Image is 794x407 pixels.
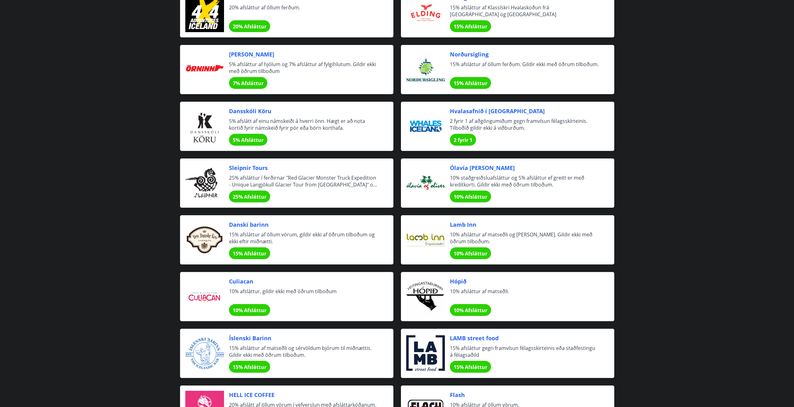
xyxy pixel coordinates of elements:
span: [PERSON_NAME] [229,50,378,58]
span: 5% Afsláttur [233,137,264,143]
span: Culiacan [229,277,378,285]
span: 10% afsláttur, gildir ekki með öðrum tilboðum [229,288,378,302]
span: Íslenski Barinn [229,334,378,342]
span: 15% Afsláttur [454,80,487,87]
span: 20% Afsláttur [233,23,266,30]
span: HELL ICE COFFEE [229,391,378,399]
span: 5% afsláttur af hjólum og 7% afsláttur af fylgihlutum. Gildir ekki með öðrum tilboðum [229,61,378,75]
span: Norðursigling [450,50,599,58]
span: 15% afsláttur gegn framvísun félagsskirteinis eða staðfestingu á félagsaðild [450,345,599,358]
span: 10% afsláttur af matseðli og [PERSON_NAME]. Gildir ekki með öðrum tilboðum. [450,231,599,245]
span: Ólavía [PERSON_NAME] [450,164,599,172]
span: 10% Afsláttur [233,307,266,314]
span: Hópið [450,277,599,285]
span: 15% afsláttur af Klassískri Hvalaskoðun frá [GEOGRAPHIC_DATA] og [GEOGRAPHIC_DATA] [450,4,599,18]
span: 15% Afsláttur [233,364,266,371]
span: Dansskóli Köru [229,107,378,115]
span: 7% Afsláttur [233,80,264,87]
span: 15% afsláttur af öllum ferðum. Gildir ekki með öðrum tilboðum. [450,61,599,75]
span: Danski barinn [229,220,378,229]
span: 2 fyrir 1 [454,137,472,143]
span: 10% staðgreiðsluafsláttur og 5% afsláttur ef greitt er með kreditkorti. Gildir ekki með öðrum til... [450,174,599,188]
span: 15% Afsláttur [233,250,266,257]
span: Hvalasafnið í [GEOGRAPHIC_DATA] [450,107,599,115]
span: 25% Afsláttur [233,193,266,200]
span: Lamb Inn [450,220,599,229]
span: 20% afsláttur af öllum ferðum. [229,4,378,18]
span: 15% Afsláttur [454,23,487,30]
span: 2 fyrir 1 af aðgöngumiðum gegn framvísun félagsskírteinis. Tilboðið gildir ekki á viðburðum. [450,118,599,131]
span: 25% afsláttur í ferðirnar "Red Glacier Monster Truck Expedition - Unique Langjökull Glacier Tour ... [229,174,378,188]
span: 10% Afsláttur [454,193,487,200]
span: 10% Afsláttur [454,250,487,257]
span: 10% afsláttur af matseðli. [450,288,599,302]
span: 5% afslátt af einu námskeiði á hverri önn. Hægt er að nota kortið fyrir námskeið fyrir pör eða bö... [229,118,378,131]
span: 15% afsláttur af matseðli og sérvöldum bjórum til miðnættis. Gildir ekki með öðrum tilboðum. [229,345,378,358]
span: LAMB street food [450,334,599,342]
span: Sleipnir Tours [229,164,378,172]
span: 15% Afsláttur [454,364,487,371]
span: Flash [450,391,599,399]
span: 15% afsláttur af öllum vörum, gildir ekki af öðrum tilboðum og ekki eftir miðnætti. [229,231,378,245]
span: 10% Afsláttur [454,307,487,314]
